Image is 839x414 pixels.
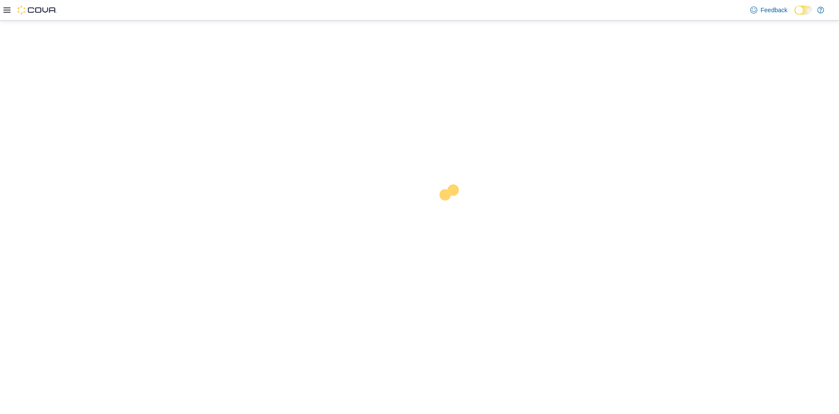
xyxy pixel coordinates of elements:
input: Dark Mode [794,6,813,15]
span: Feedback [761,6,787,14]
img: cova-loader [419,178,485,244]
a: Feedback [747,1,791,19]
img: Cova [17,6,57,14]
